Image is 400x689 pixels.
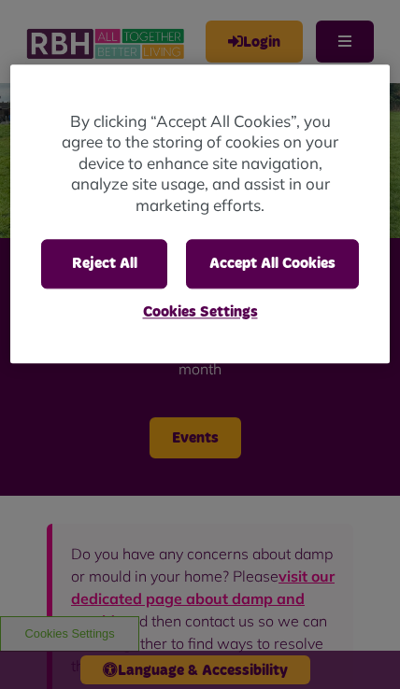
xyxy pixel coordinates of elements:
[41,240,167,288] button: Reject All
[50,111,350,217] p: By clicking “Accept All Cookies”, you agree to the storing of cookies on your device to enhance s...
[10,64,391,363] div: Privacy
[10,64,391,363] div: Cookie banner
[121,288,280,335] button: Cookies Settings
[186,240,359,288] button: Accept All Cookies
